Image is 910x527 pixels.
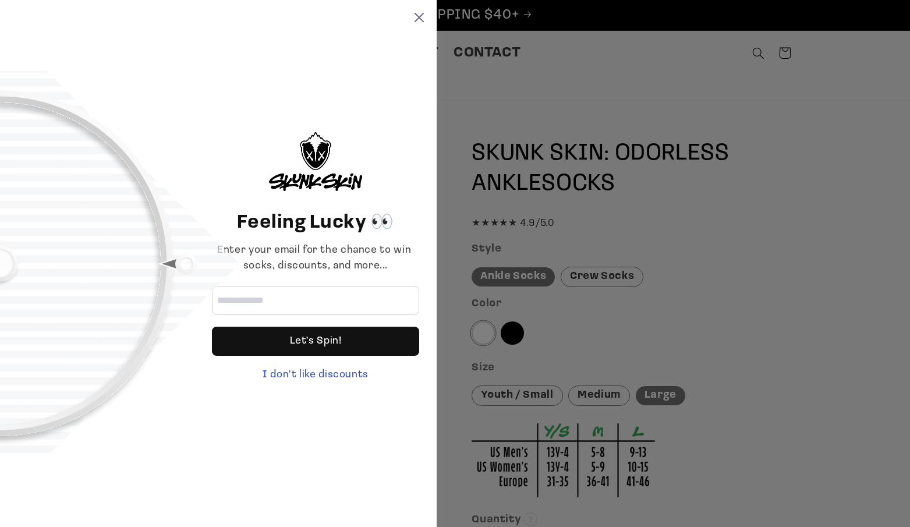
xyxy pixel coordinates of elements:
[269,132,362,191] img: logo
[212,209,419,237] header: Feeling Lucky 👀
[212,243,419,274] div: Enter your email for the chance to win socks, discounts, and more...
[212,367,419,383] div: I don't like discounts
[290,327,342,356] div: Let's Spin!
[212,286,419,315] input: Email address
[212,327,419,356] div: Let's Spin!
